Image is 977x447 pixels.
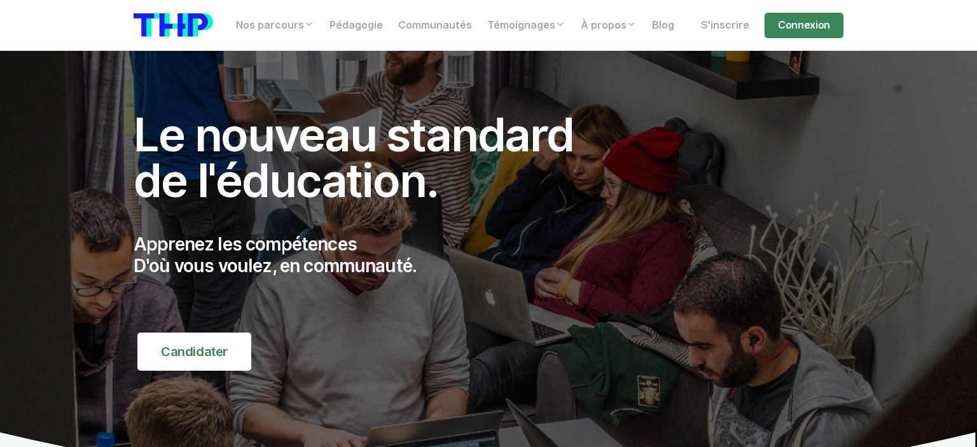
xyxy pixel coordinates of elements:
a: Candidater [137,333,251,371]
h1: Le nouveau standard de l'éducation. [134,112,602,203]
a: Communautés [391,13,480,38]
img: logo [134,13,213,37]
a: Nos parcours [228,13,322,38]
a: Connexion [765,13,843,38]
a: À propos [573,13,644,38]
a: Témoignages [480,13,573,38]
a: Pédagogie [322,13,391,38]
p: Apprenez les compétences D'où vous voulez, en communauté. [134,234,602,277]
a: S'inscrire [693,13,757,38]
a: Blog [644,13,682,38]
